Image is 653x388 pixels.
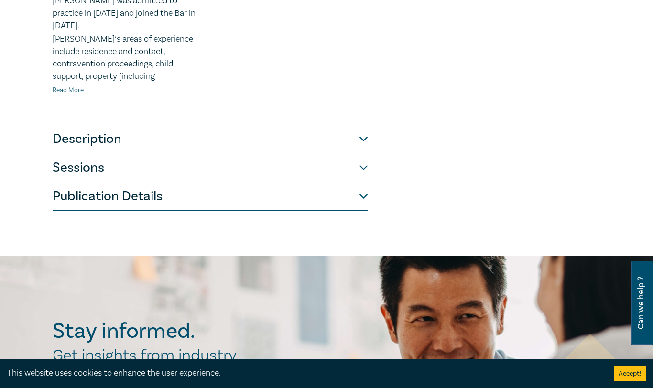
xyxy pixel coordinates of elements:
[53,33,205,83] p: [PERSON_NAME]’s areas of experience include residence and contact, contravention proceedings, chi...
[53,86,84,95] a: Read More
[53,125,368,153] button: Description
[53,182,368,211] button: Publication Details
[7,367,599,379] div: This website uses cookies to enhance the user experience.
[53,319,278,344] h2: Stay informed.
[636,267,645,339] span: Can we help ?
[614,366,646,381] button: Accept cookies
[53,153,368,182] button: Sessions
